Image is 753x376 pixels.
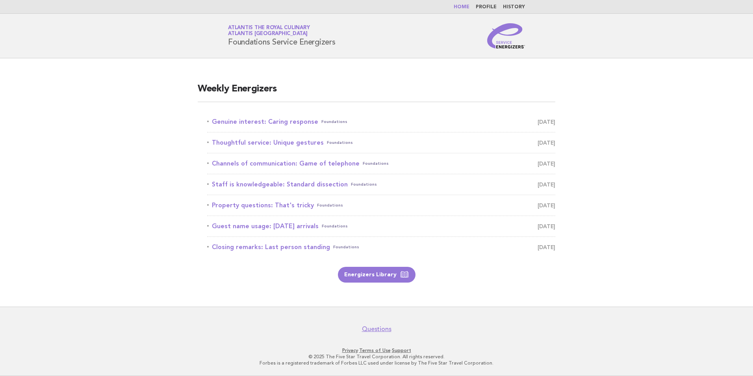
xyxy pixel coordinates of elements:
span: Foundations [363,158,389,169]
span: Foundations [333,242,359,253]
h2: Weekly Energizers [198,83,555,102]
p: · · [135,347,618,354]
span: [DATE] [538,221,555,232]
span: Foundations [327,137,353,148]
a: History [503,5,525,9]
span: [DATE] [538,116,555,127]
a: Channels of communication: Game of telephoneFoundations [DATE] [207,158,555,169]
h1: Foundations Service Energizers [228,26,336,46]
span: Foundations [321,116,347,127]
a: Energizers Library [338,267,415,283]
p: Forbes is a registered trademark of Forbes LLC used under license by The Five Star Travel Corpora... [135,360,618,366]
a: Home [454,5,469,9]
a: Privacy [342,348,358,353]
a: Guest name usage: [DATE] arrivalsFoundations [DATE] [207,221,555,232]
span: [DATE] [538,137,555,148]
a: Genuine interest: Caring responseFoundations [DATE] [207,116,555,127]
a: Property questions: That's trickyFoundations [DATE] [207,200,555,211]
a: Terms of Use [359,348,391,353]
img: Service Energizers [487,23,525,48]
a: Profile [476,5,497,9]
a: Atlantis the Royal CulinaryAtlantis [GEOGRAPHIC_DATA] [228,25,310,36]
span: Foundations [351,179,377,190]
span: [DATE] [538,242,555,253]
span: Foundations [317,200,343,211]
a: Support [392,348,411,353]
span: [DATE] [538,200,555,211]
span: [DATE] [538,158,555,169]
span: [DATE] [538,179,555,190]
p: © 2025 The Five Star Travel Corporation. All rights reserved. [135,354,618,360]
span: Atlantis [GEOGRAPHIC_DATA] [228,32,308,37]
span: Foundations [322,221,348,232]
a: Staff is knowledgeable: Standard dissectionFoundations [DATE] [207,179,555,190]
a: Closing remarks: Last person standingFoundations [DATE] [207,242,555,253]
a: Thoughtful service: Unique gesturesFoundations [DATE] [207,137,555,148]
a: Questions [362,325,391,333]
